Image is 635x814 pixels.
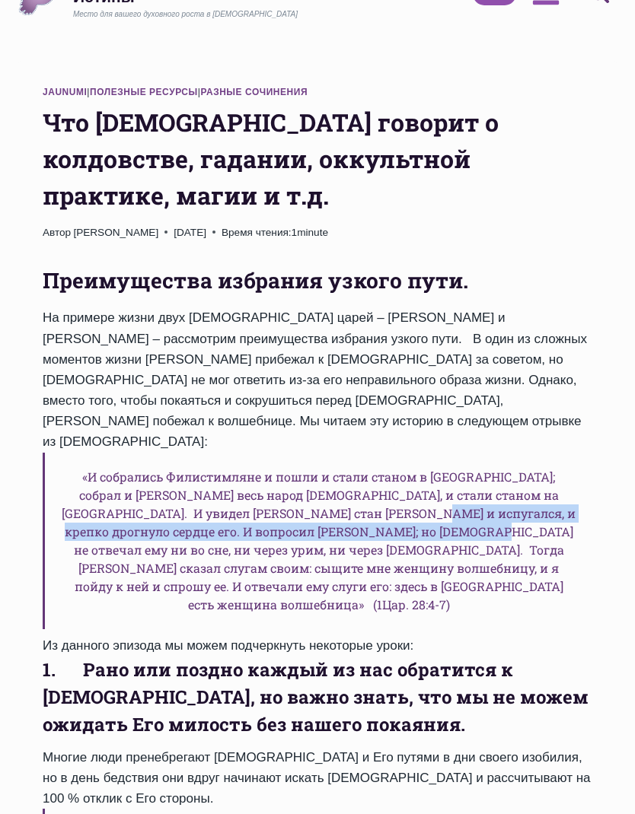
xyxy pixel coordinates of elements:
a: Полезные ресурсы [90,87,198,97]
div: Место для вашего духовного роста в [DEMOGRAPHIC_DATA] [73,9,473,20]
span: | | [43,87,308,97]
time: [DATE] [174,224,206,241]
span: 1 [222,224,328,241]
a: [PERSON_NAME] [73,227,158,238]
span: Автор [43,224,71,241]
a: Jaunumi [43,87,87,97]
h1: Что [DEMOGRAPHIC_DATA] говорит о колдовстве, гадании, оккультной практике, магии и т.д. [43,104,592,214]
a: Разные сочинения [200,87,308,97]
h6: «И собрались Филистимляне и пошли и стали станом в [GEOGRAPHIC_DATA]; собрал и [PERSON_NAME] весь... [43,453,592,629]
h2: Преимущества избрания узкого пути. [43,265,592,297]
h3: 1. Рано или поздно каждый из нас обратится к [DEMOGRAPHIC_DATA], но важно знать, что мы не можем ... [43,656,592,738]
span: Время чтения: [222,227,292,238]
span: minute [297,227,328,238]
